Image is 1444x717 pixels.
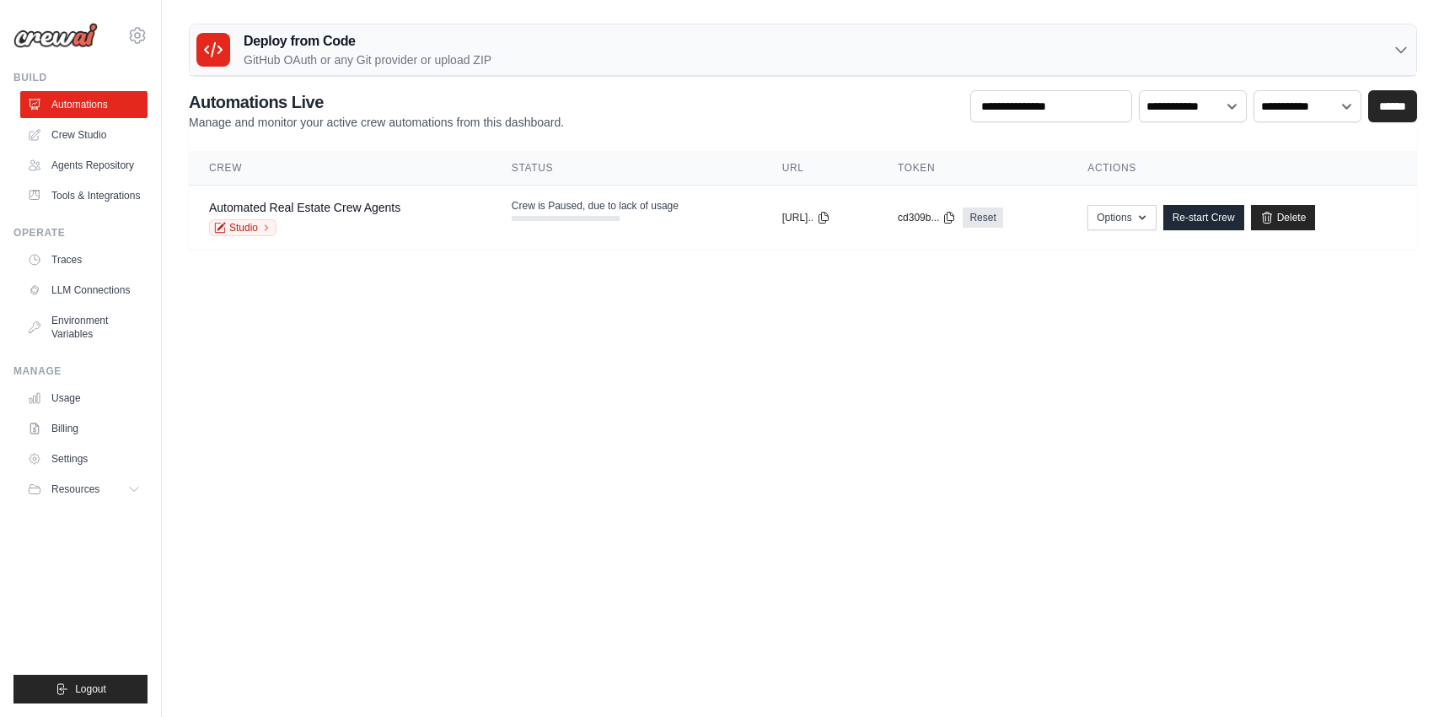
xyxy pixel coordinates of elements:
span: Resources [51,482,99,496]
div: Operate [13,226,148,240]
div: Build [13,71,148,84]
a: Delete [1251,205,1316,230]
a: Reset [963,208,1002,228]
div: Manage [13,364,148,378]
h3: Deploy from Code [244,31,491,51]
a: Studio [209,219,276,236]
button: Options [1087,205,1156,230]
a: Usage [20,385,148,412]
span: Logout [75,682,106,696]
a: Traces [20,246,148,273]
a: Agents Repository [20,152,148,179]
span: Crew is Paused, due to lack of usage [512,199,679,213]
button: Resources [20,476,148,503]
a: Automations [20,91,148,118]
p: GitHub OAuth or any Git provider or upload ZIP [244,51,491,68]
th: Token [878,151,1067,186]
th: URL [762,151,878,186]
a: Automated Real Estate Crew Agents [209,201,400,214]
a: Settings [20,445,148,472]
a: Environment Variables [20,307,148,348]
img: Logo [13,23,98,48]
th: Crew [189,151,491,186]
p: Manage and monitor your active crew automations from this dashboard. [189,114,564,131]
a: LLM Connections [20,277,148,304]
th: Status [491,151,762,186]
button: cd309b... [898,211,956,224]
a: Billing [20,415,148,442]
a: Tools & Integrations [20,182,148,209]
h2: Automations Live [189,90,564,114]
button: Logout [13,675,148,704]
a: Crew Studio [20,121,148,148]
th: Actions [1067,151,1417,186]
a: Re-start Crew [1163,205,1244,230]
